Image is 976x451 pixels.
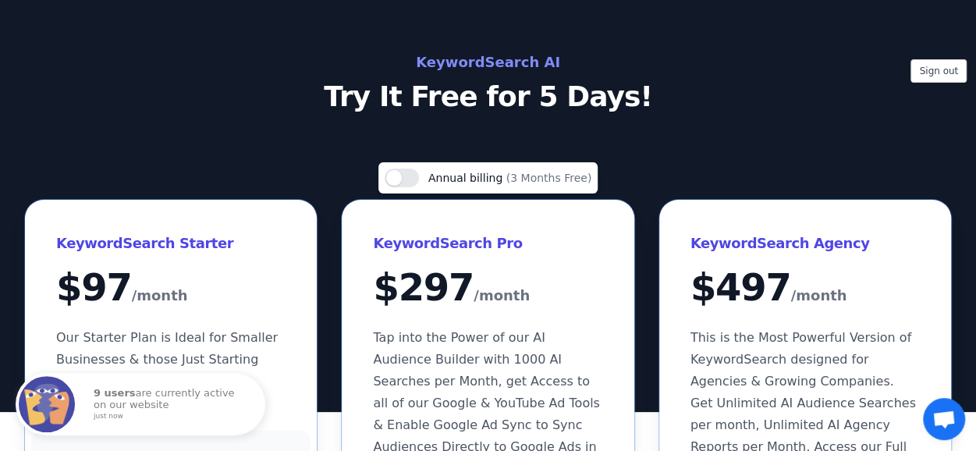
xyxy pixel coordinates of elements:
div: $ 497 [690,268,920,308]
span: (3 Months Free) [506,172,592,184]
small: just now [94,413,245,421]
h2: KeywordSearch AI [139,50,838,75]
span: /month [132,283,188,308]
a: Open chat [923,398,965,440]
p: Try It Free for 5 Days! [139,81,838,112]
span: /month [790,283,846,308]
p: are currently active on our website [94,388,250,420]
h3: KeywordSearch Starter [56,231,286,256]
strong: 9 users [94,387,136,399]
div: $ 97 [56,268,286,308]
button: Sign out [910,59,967,83]
span: Annual billing [428,172,506,184]
h3: KeywordSearch Agency [690,231,920,256]
div: $ 297 [373,268,602,308]
img: Fomo [19,376,75,432]
span: /month [474,283,530,308]
h3: KeywordSearch Pro [373,231,602,256]
span: Our Starter Plan is Ideal for Smaller Businesses & those Just Starting their AI Ad Targeting Jour... [56,330,278,389]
